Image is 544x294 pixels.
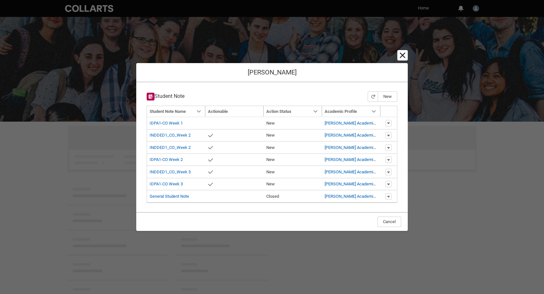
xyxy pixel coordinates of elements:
[150,133,191,138] a: INDDED1_CO_Week 2
[325,181,388,186] a: [PERSON_NAME] Academic Profile
[325,145,388,150] a: [PERSON_NAME] Academic Profile
[150,181,183,186] a: IDPA1-CO Week 3
[150,169,191,174] a: INDDED1_CO_Week 3
[325,194,388,199] a: [PERSON_NAME] Academic Profile
[141,68,403,76] h1: [PERSON_NAME]
[150,145,191,150] a: INDDED1_CO_Week 2
[266,157,275,162] lightning-base-formatted-text: New
[266,121,275,126] lightning-base-formatted-text: New
[266,133,275,138] lightning-base-formatted-text: New
[325,157,388,162] a: [PERSON_NAME] Academic Profile
[325,121,388,126] a: [PERSON_NAME] Academic Profile
[150,157,183,162] a: IDPA1-CO Week 2
[325,133,388,138] a: [PERSON_NAME] Academic Profile
[150,121,183,126] a: IDPA1-CO Week 1
[147,93,184,100] h3: Student Note
[266,194,279,199] lightning-base-formatted-text: Closed
[266,145,275,150] lightning-base-formatted-text: New
[378,91,397,102] button: New
[368,91,378,102] button: Refresh
[398,51,407,60] button: Cancel and close
[377,217,401,227] button: Cancel
[325,169,388,174] a: [PERSON_NAME] Academic Profile
[150,194,189,199] a: General Student Note
[266,169,275,174] lightning-base-formatted-text: New
[266,181,275,186] lightning-base-formatted-text: New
